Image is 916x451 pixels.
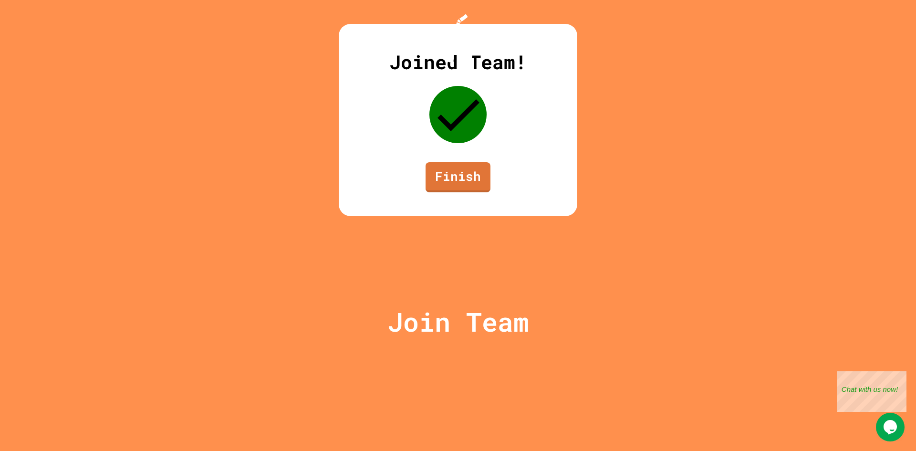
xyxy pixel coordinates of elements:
[837,371,906,412] iframe: chat widget
[387,302,529,342] p: Join Team
[426,162,490,192] a: Finish
[439,14,477,63] img: Logo.svg
[876,413,906,441] iframe: chat widget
